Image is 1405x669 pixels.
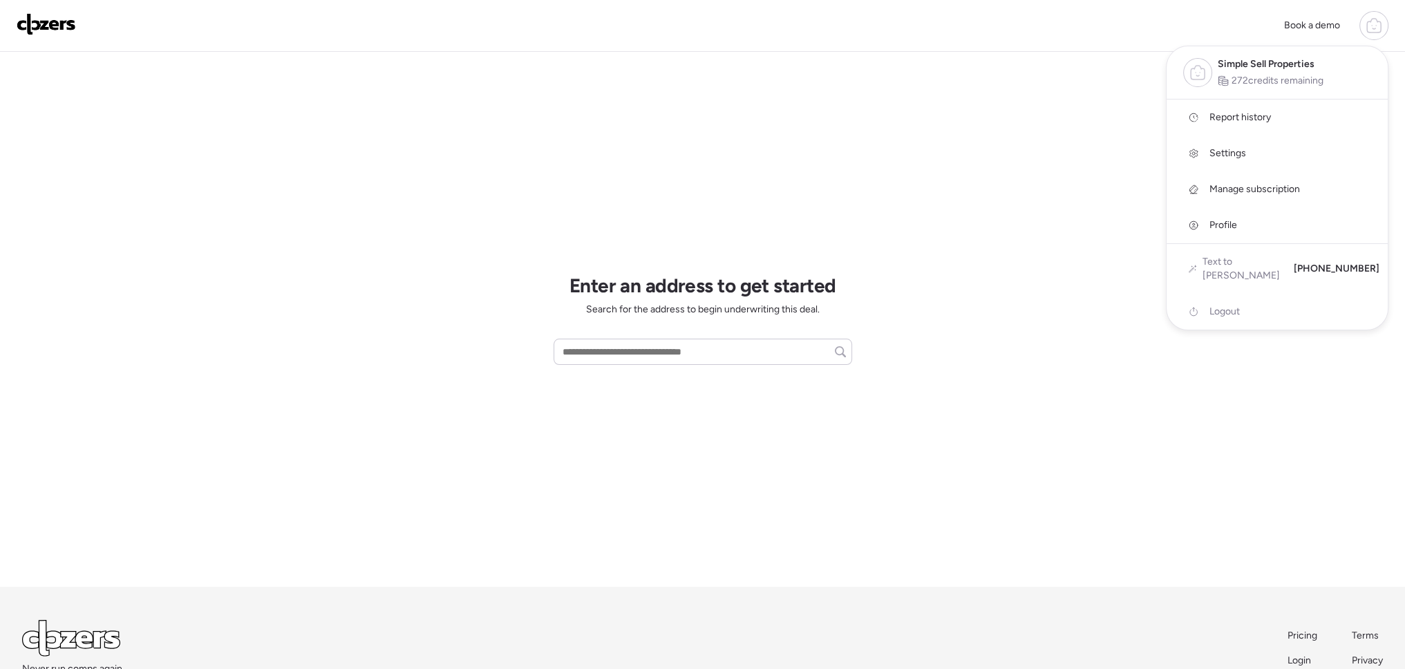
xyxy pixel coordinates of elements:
span: 272 credits remaining [1232,74,1323,88]
span: Report history [1209,111,1271,124]
span: Login [1288,654,1311,666]
span: Logout [1209,305,1240,319]
span: Terms [1352,630,1379,641]
a: Privacy [1352,654,1383,668]
span: Pricing [1288,630,1317,641]
span: Text to [PERSON_NAME] [1203,255,1283,283]
span: Book a demo [1284,19,1340,31]
span: Manage subscription [1209,182,1300,196]
a: Settings [1167,135,1388,171]
img: Logo [17,13,76,35]
a: Terms [1352,629,1383,643]
span: [PHONE_NUMBER] [1294,262,1379,276]
a: Text to [PERSON_NAME] [1189,255,1283,283]
a: Login [1288,654,1319,668]
img: Logo Light [22,620,120,657]
span: Simple Sell Properties [1218,57,1314,71]
span: Profile [1209,218,1237,232]
span: Privacy [1352,654,1383,666]
span: Settings [1209,147,1246,160]
a: Profile [1167,207,1388,243]
a: Report history [1167,100,1388,135]
a: Pricing [1288,629,1319,643]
